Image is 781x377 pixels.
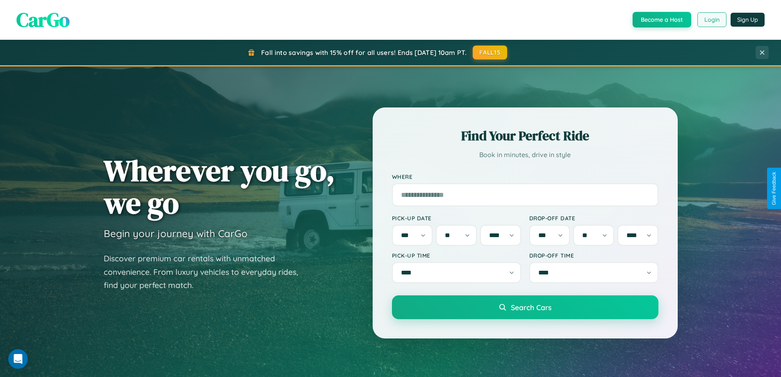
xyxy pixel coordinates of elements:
span: Search Cars [511,303,551,312]
button: FALL15 [473,46,507,59]
button: Search Cars [392,295,658,319]
span: CarGo [16,6,70,33]
h2: Find Your Perfect Ride [392,127,658,145]
button: Become a Host [633,12,691,27]
button: Sign Up [731,13,765,27]
p: Book in minutes, drive in style [392,149,658,161]
label: Pick-up Time [392,252,521,259]
h3: Begin your journey with CarGo [104,227,248,240]
label: Where [392,173,658,180]
span: Fall into savings with 15% off for all users! Ends [DATE] 10am PT. [261,48,467,57]
h1: Wherever you go, we go [104,154,335,219]
p: Discover premium car rentals with unmatched convenience. From luxury vehicles to everyday rides, ... [104,252,309,292]
label: Drop-off Date [529,215,658,222]
label: Drop-off Time [529,252,658,259]
label: Pick-up Date [392,215,521,222]
div: Give Feedback [771,172,777,205]
button: Login [697,12,726,27]
iframe: Intercom live chat [8,349,28,369]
